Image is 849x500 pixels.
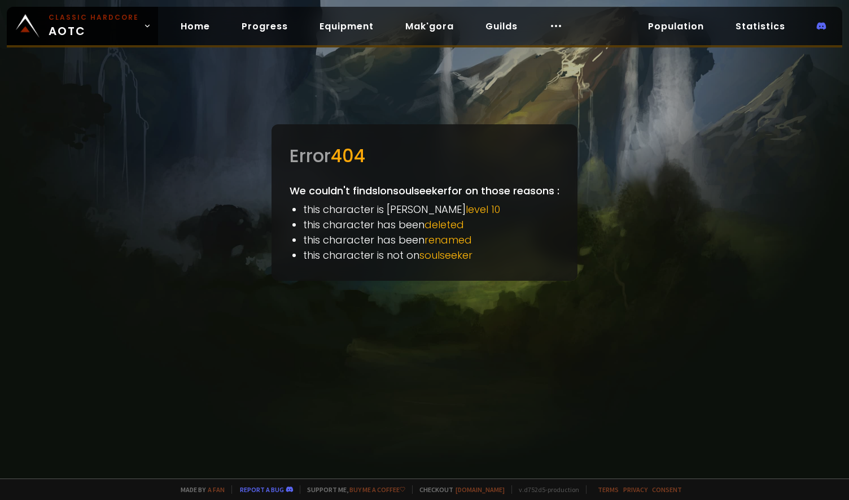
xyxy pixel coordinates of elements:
[49,12,139,23] small: Classic Hardcore
[424,233,472,247] span: renamed
[208,485,225,494] a: a fan
[598,485,619,494] a: Terms
[300,485,405,494] span: Support me,
[476,15,527,38] a: Guilds
[456,485,505,494] a: [DOMAIN_NAME]
[233,15,297,38] a: Progress
[303,202,559,217] li: this character is [PERSON_NAME]
[272,124,577,281] div: We couldn't find sl on soulseeker for on those reasons :
[419,248,472,262] span: soulseeker
[172,15,219,38] a: Home
[652,485,682,494] a: Consent
[396,15,463,38] a: Mak'gora
[424,218,464,232] span: deleted
[623,485,647,494] a: Privacy
[310,15,383,38] a: Equipment
[290,142,559,169] div: Error
[303,232,559,247] li: this character has been
[349,485,405,494] a: Buy me a coffee
[7,7,158,45] a: Classic HardcoreAOTC
[174,485,225,494] span: Made by
[727,15,794,38] a: Statistics
[49,12,139,40] span: AOTC
[331,143,365,168] span: 404
[240,485,284,494] a: Report a bug
[466,202,500,216] span: level 10
[303,247,559,263] li: this character is not on
[639,15,713,38] a: Population
[412,485,505,494] span: Checkout
[303,217,559,232] li: this character has been
[511,485,579,494] span: v. d752d5 - production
